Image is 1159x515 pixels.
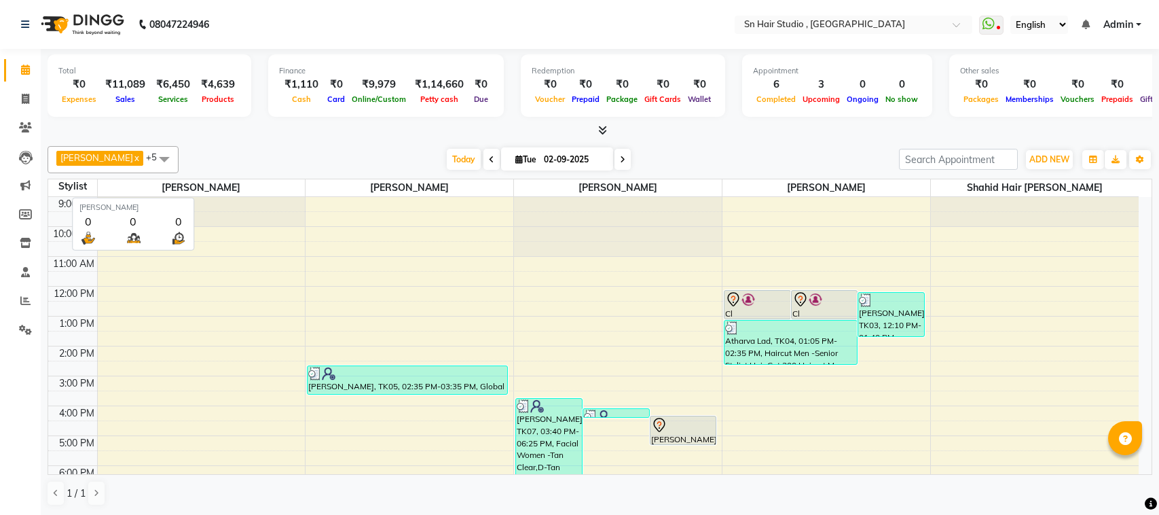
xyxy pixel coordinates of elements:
div: 11:00 AM [50,257,97,271]
div: ₹0 [1002,77,1057,92]
div: 12:00 PM [51,287,97,301]
a: x [133,152,139,163]
span: ADD NEW [1029,154,1069,164]
span: shahid hair [PERSON_NAME] [931,179,1139,196]
span: Cash [289,94,314,104]
span: [PERSON_NAME] [722,179,930,196]
iframe: chat widget [1102,461,1145,501]
div: ₹0 [532,77,568,92]
div: Total [58,65,240,77]
img: serve.png [79,229,96,246]
div: 0 [882,77,921,92]
img: wait_time.png [170,229,187,246]
div: ₹0 [469,77,493,92]
div: [PERSON_NAME], TK02, 04:15 PM-05:15 PM, Straight Blowdry Women -Hair Upto Back [650,416,716,444]
div: Atharva Lad, TK04, 01:05 PM-02:35 PM, Haircut Men -Senior Stylist Hair Cut 300,Haircut Men -Shave [724,321,857,364]
span: Gift Cards [641,94,684,104]
span: No show [882,94,921,104]
span: Package [603,94,641,104]
div: ₹1,14,660 [409,77,469,92]
div: [PERSON_NAME], TK05, 02:35 PM-03:35 PM, Global Color Base Loreal (Majirel) Women -Hair Below Shou... [308,366,507,394]
input: Search Appointment [899,149,1018,170]
div: Cl [PERSON_NAME], TK01, 12:05 PM-01:05 PM, Haircut Men -Senior Stylist Hair Cut 300 [792,291,858,319]
div: ₹0 [568,77,603,92]
span: Vouchers [1057,94,1098,104]
span: [PERSON_NAME] [60,152,133,163]
span: 1 / 1 [67,486,86,501]
span: [PERSON_NAME] [98,179,306,196]
span: Prepaid [568,94,603,104]
div: Finance [279,65,493,77]
span: Packages [960,94,1002,104]
div: Stylist [48,179,97,194]
div: 3 [799,77,843,92]
div: 1:00 PM [56,317,97,331]
span: Petty cash [417,94,462,104]
span: [PERSON_NAME] [306,179,513,196]
div: [PERSON_NAME] [79,202,187,213]
span: Voucher [532,94,568,104]
div: Redemption [532,65,714,77]
span: Card [324,94,348,104]
span: [PERSON_NAME] [514,179,722,196]
div: 6:00 PM [56,466,97,480]
div: 0 [125,213,142,229]
div: [PERSON_NAME], TK03, 12:10 PM-01:40 PM, Haircut Men -Senior Stylist Hair Cut 300,Haircut Men -Shave [858,293,924,336]
div: ₹0 [58,77,100,92]
div: ₹1,110 [279,77,324,92]
div: Cl [PERSON_NAME], TK01, 12:05 PM-01:05 PM, Haircut Men -Senior Stylist Hair Cut 300 [724,291,790,319]
b: 08047224946 [149,5,209,43]
div: ₹0 [324,77,348,92]
button: ADD NEW [1026,150,1073,169]
span: Online/Custom [348,94,409,104]
div: 10:00 AM [50,227,97,241]
input: 2025-09-02 [540,149,608,170]
div: [PERSON_NAME], TK07, 03:40 PM-06:25 PM, Facial Women -Tan Clear,D-Tan Women -Face,Manicure, Pedic... [516,399,582,480]
span: Memberships [1002,94,1057,104]
span: Prepaids [1098,94,1137,104]
span: Wallet [684,94,714,104]
div: 3:00 PM [56,376,97,391]
div: ₹4,639 [196,77,240,92]
img: logo [35,5,128,43]
span: Services [155,94,191,104]
div: ₹0 [1098,77,1137,92]
div: 0 [843,77,882,92]
div: 4:00 PM [56,406,97,421]
div: 5:00 PM [56,436,97,450]
span: Due [471,94,492,104]
span: Sales [112,94,139,104]
div: ₹0 [1057,77,1098,92]
div: 0 [79,213,96,229]
div: 6 [753,77,799,92]
div: ₹0 [960,77,1002,92]
span: Expenses [58,94,100,104]
div: [PERSON_NAME], TK06, 04:00 PM-04:15 PM, Threading Women -Eyebrows/Forehead/Chin/ Upper Lip / Lowe... [583,409,649,417]
div: ₹9,979 [348,77,409,92]
div: ₹0 [684,77,714,92]
span: +5 [146,152,167,162]
div: 0 [170,213,187,229]
span: Completed [753,94,799,104]
span: Today [447,149,481,170]
span: Upcoming [799,94,843,104]
span: Tue [512,154,540,164]
div: 2:00 PM [56,347,97,361]
span: Admin [1103,18,1133,32]
img: queue.png [125,229,142,246]
div: ₹0 [603,77,641,92]
span: Ongoing [843,94,882,104]
div: ₹0 [641,77,684,92]
div: ₹11,089 [100,77,151,92]
div: Appointment [753,65,921,77]
div: ₹6,450 [151,77,196,92]
div: 9:00 AM [56,197,97,211]
span: Products [198,94,238,104]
